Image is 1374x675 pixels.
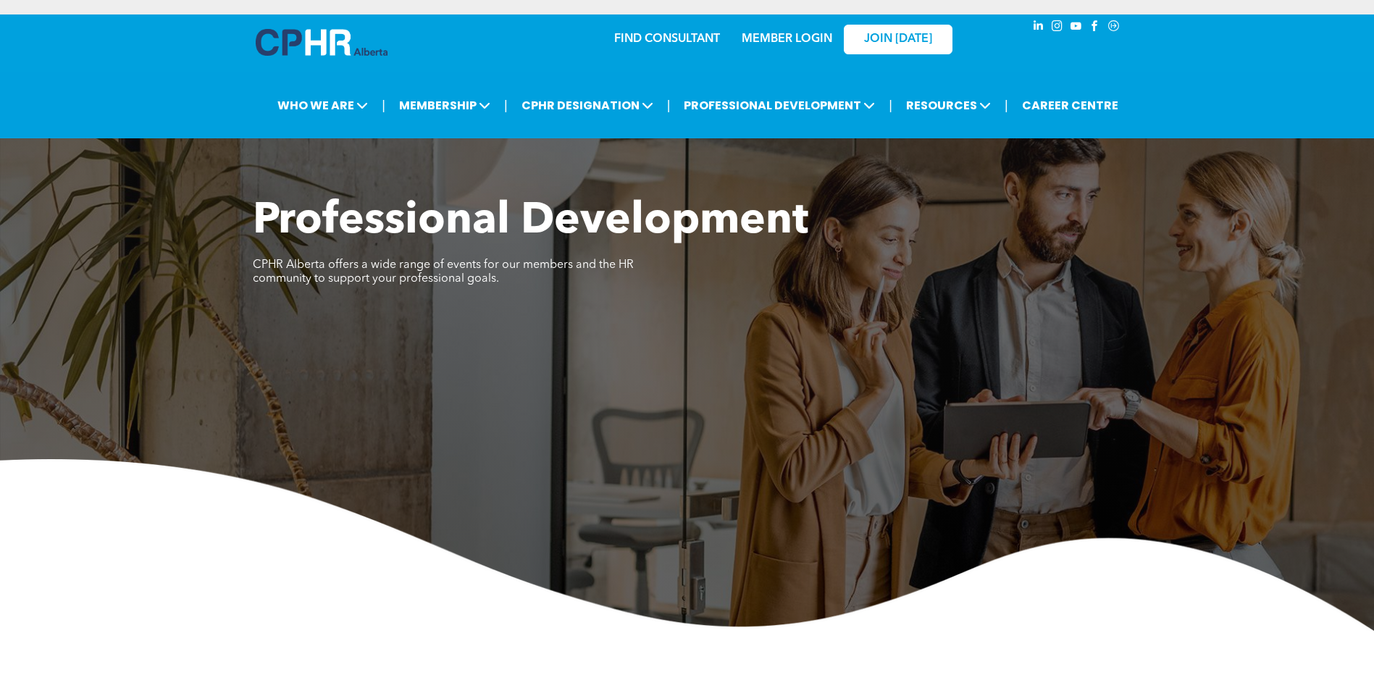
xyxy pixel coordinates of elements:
[667,91,671,120] li: |
[504,91,508,120] li: |
[1106,18,1122,38] a: Social network
[1005,91,1008,120] li: |
[844,25,952,54] a: JOIN [DATE]
[1050,18,1065,38] a: instagram
[382,91,385,120] li: |
[1087,18,1103,38] a: facebook
[256,29,388,56] img: A blue and white logo for cp alberta
[902,92,995,119] span: RESOURCES
[1068,18,1084,38] a: youtube
[395,92,495,119] span: MEMBERSHIP
[1018,92,1123,119] a: CAREER CENTRE
[864,33,932,46] span: JOIN [DATE]
[679,92,879,119] span: PROFESSIONAL DEVELOPMENT
[742,33,832,45] a: MEMBER LOGIN
[889,91,892,120] li: |
[614,33,720,45] a: FIND CONSULTANT
[253,200,808,243] span: Professional Development
[253,259,634,285] span: CPHR Alberta offers a wide range of events for our members and the HR community to support your p...
[1031,18,1047,38] a: linkedin
[273,92,372,119] span: WHO WE ARE
[517,92,658,119] span: CPHR DESIGNATION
